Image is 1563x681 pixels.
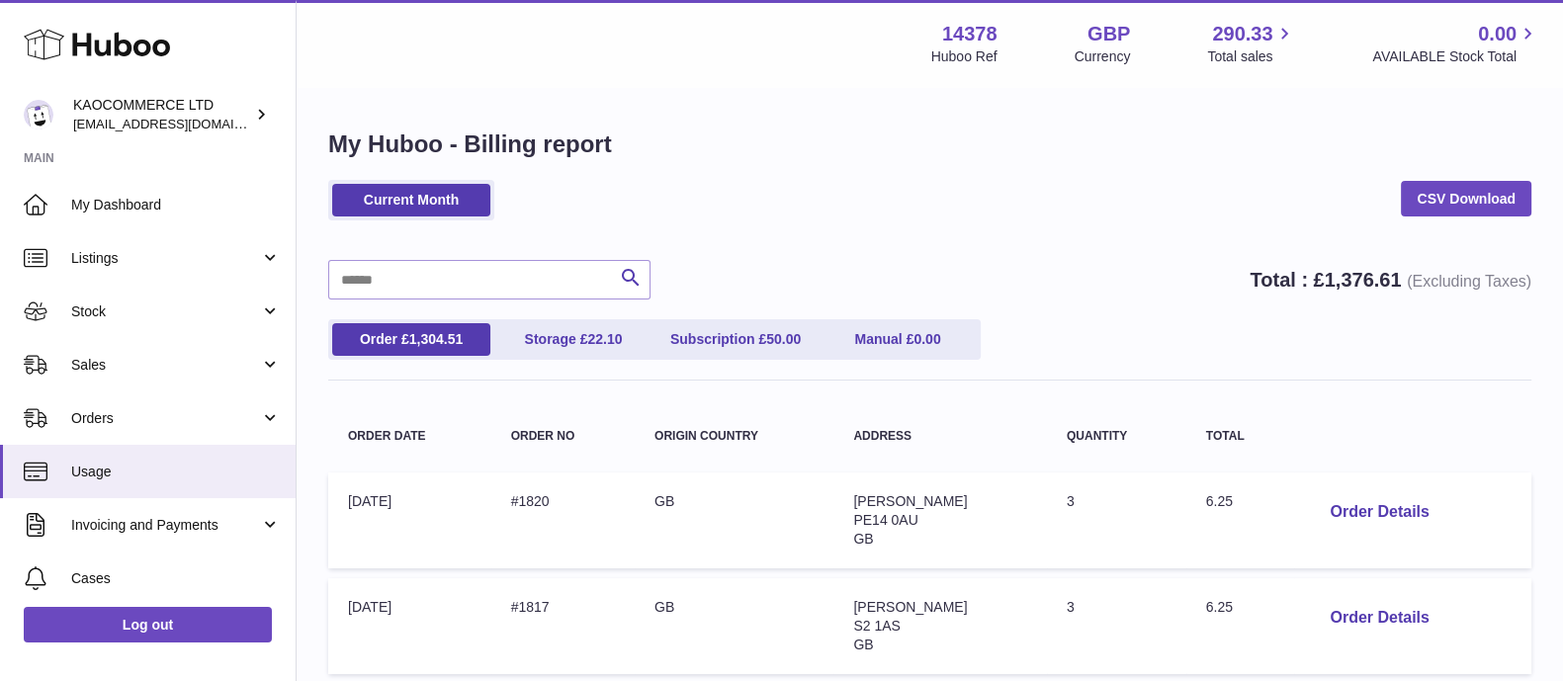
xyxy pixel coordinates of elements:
[1047,578,1186,674] td: 3
[853,637,873,652] span: GB
[24,100,53,129] img: internalAdmin-14378@internal.huboo.com
[1047,410,1186,463] th: Quantity
[73,116,291,131] span: [EMAIL_ADDRESS][DOMAIN_NAME]
[1372,21,1539,66] a: 0.00 AVAILABLE Stock Total
[819,323,977,356] a: Manual £0.00
[332,184,490,216] a: Current Month
[1047,472,1186,568] td: 3
[1372,47,1539,66] span: AVAILABLE Stock Total
[491,472,635,568] td: #1820
[635,578,833,674] td: GB
[1401,181,1531,216] a: CSV Download
[635,472,833,568] td: GB
[71,516,260,535] span: Invoicing and Payments
[587,331,622,347] span: 22.10
[1478,21,1517,47] span: 0.00
[71,356,260,375] span: Sales
[328,578,491,674] td: [DATE]
[494,323,652,356] a: Storage £22.10
[1207,21,1295,66] a: 290.33 Total sales
[332,323,490,356] a: Order £1,304.51
[656,323,815,356] a: Subscription £50.00
[1250,269,1531,291] strong: Total : £
[1207,47,1295,66] span: Total sales
[1212,21,1272,47] span: 290.33
[1314,598,1444,638] button: Order Details
[766,331,801,347] span: 50.00
[1075,47,1131,66] div: Currency
[1206,599,1233,615] span: 6.25
[1087,21,1130,47] strong: GBP
[71,196,281,214] span: My Dashboard
[853,493,967,509] span: [PERSON_NAME]
[71,463,281,481] span: Usage
[853,531,873,547] span: GB
[328,410,491,463] th: Order Date
[1186,410,1295,463] th: Total
[491,578,635,674] td: #1817
[328,128,1531,160] h1: My Huboo - Billing report
[833,410,1047,463] th: Address
[931,47,998,66] div: Huboo Ref
[71,249,260,268] span: Listings
[328,472,491,568] td: [DATE]
[409,331,464,347] span: 1,304.51
[71,569,281,588] span: Cases
[853,618,900,634] span: S2 1AS
[24,607,272,642] a: Log out
[1206,493,1233,509] span: 6.25
[491,410,635,463] th: Order no
[942,21,998,47] strong: 14378
[853,599,967,615] span: [PERSON_NAME]
[1325,269,1402,291] span: 1,376.61
[73,96,251,133] div: KAOCOMMERCE LTD
[1314,492,1444,533] button: Order Details
[853,512,917,528] span: PE14 0AU
[913,331,940,347] span: 0.00
[635,410,833,463] th: Origin Country
[71,302,260,321] span: Stock
[71,409,260,428] span: Orders
[1407,273,1531,290] span: (Excluding Taxes)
